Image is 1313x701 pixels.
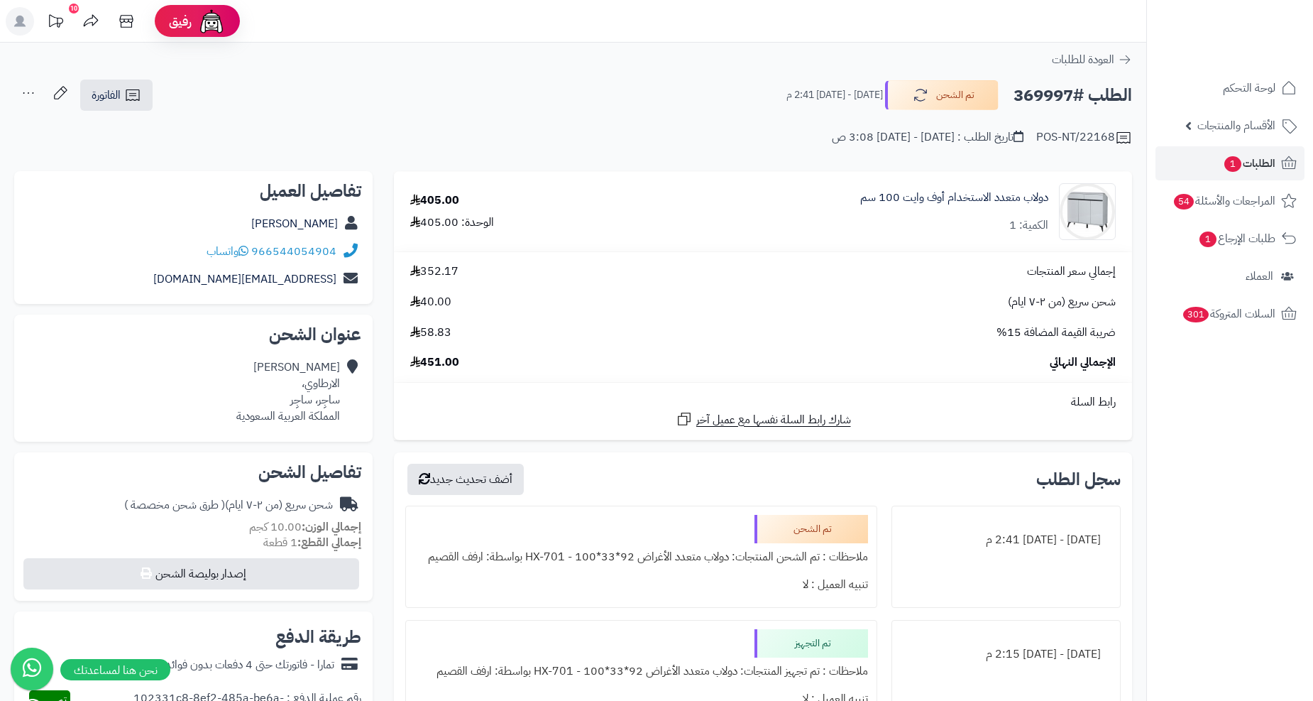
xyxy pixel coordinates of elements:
a: واتساب [207,243,248,260]
div: [DATE] - [DATE] 2:41 م [901,526,1111,554]
h2: تفاصيل العميل [26,183,361,200]
h3: سجل الطلب [1036,471,1121,488]
a: طلبات الإرجاع1 [1155,222,1304,256]
span: 1 [1224,156,1241,172]
span: 58.83 [410,325,451,341]
img: 1727351501-110113010094-90x90.jpg [1060,183,1115,240]
div: تمارا - فاتورتك حتى 4 دفعات بدون فوائد [165,657,334,673]
span: العودة للطلبات [1052,51,1114,68]
a: العملاء [1155,259,1304,293]
a: دولاب متعدد الاستخدام أوف وايت 100 سم [860,190,1048,206]
a: المراجعات والأسئلة54 [1155,184,1304,218]
div: 10 [69,4,79,13]
span: طلبات الإرجاع [1198,229,1275,249]
div: شحن سريع (من ٢-٧ ايام) [124,497,333,513]
a: لوحة التحكم [1155,71,1304,105]
span: شحن سريع (من ٢-٧ ايام) [1008,294,1116,310]
span: لوحة التحكم [1223,78,1275,98]
a: 966544054904 [251,243,336,260]
span: إجمالي سعر المنتجات [1027,263,1116,280]
a: العودة للطلبات [1052,51,1132,68]
img: ai-face.png [197,7,226,36]
a: الطلبات1 [1155,146,1304,180]
span: المراجعات والأسئلة [1172,191,1275,211]
span: الأقسام والمنتجات [1197,116,1275,136]
div: [PERSON_NAME] الارطاوي، ساجِر، ساجِر المملكة العربية السعودية [236,359,340,424]
div: تم التجهيز [754,629,868,658]
div: الكمية: 1 [1009,217,1048,234]
small: 1 قطعة [263,534,361,551]
span: السلات المتروكة [1182,304,1275,324]
small: 10.00 كجم [249,518,361,536]
div: 405.00 [410,192,459,209]
div: [DATE] - [DATE] 2:15 م [901,641,1111,668]
button: إصدار بوليصة الشحن [23,558,359,589]
button: تم الشحن [885,80,999,110]
span: 40.00 [410,294,451,310]
a: [EMAIL_ADDRESS][DOMAIN_NAME] [153,271,336,288]
span: الطلبات [1223,153,1275,173]
div: رابط السلة [400,394,1126,411]
button: أضف تحديث جديد [407,464,524,495]
a: [PERSON_NAME] [251,215,338,232]
h2: عنوان الشحن [26,326,361,343]
strong: إجمالي الوزن: [302,518,361,536]
span: ( طرق شحن مخصصة ) [124,496,225,513]
h2: تفاصيل الشحن [26,464,361,481]
small: [DATE] - [DATE] 2:41 م [786,88,883,102]
a: تحديثات المنصة [38,7,73,39]
span: 54 [1174,194,1194,210]
span: 451.00 [410,354,459,371]
img: logo-2.png [1216,38,1300,68]
span: الفاتورة [92,87,121,104]
span: 1 [1199,232,1216,247]
h2: الطلب #369997 [1013,81,1132,110]
span: رفيق [169,13,192,30]
div: ملاحظات : تم الشحن المنتجات: دولاب متعدد الأغراض 92*33*100 - HX-701 بواسطة: ارفف القصيم [414,543,868,571]
span: 301 [1183,307,1209,322]
a: الفاتورة [80,80,153,111]
a: السلات المتروكة301 [1155,297,1304,331]
a: شارك رابط السلة نفسها مع عميل آخر [676,411,851,428]
span: الإجمالي النهائي [1050,354,1116,371]
h2: طريقة الدفع [275,629,361,646]
div: تم الشحن [754,515,868,543]
div: POS-NT/22168 [1036,129,1132,146]
span: شارك رابط السلة نفسها مع عميل آخر [696,412,851,428]
strong: إجمالي القطع: [297,534,361,551]
div: الوحدة: 405.00 [410,214,494,231]
div: تاريخ الطلب : [DATE] - [DATE] 3:08 ص [832,129,1023,146]
span: العملاء [1246,266,1273,286]
div: ملاحظات : تم تجهيز المنتجات: دولاب متعدد الأغراض 92*33*100 - HX-701 بواسطة: ارفف القصيم [414,658,868,685]
div: تنبيه العميل : لا [414,571,868,599]
span: 352.17 [410,263,458,280]
span: ضريبة القيمة المضافة 15% [996,325,1116,341]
